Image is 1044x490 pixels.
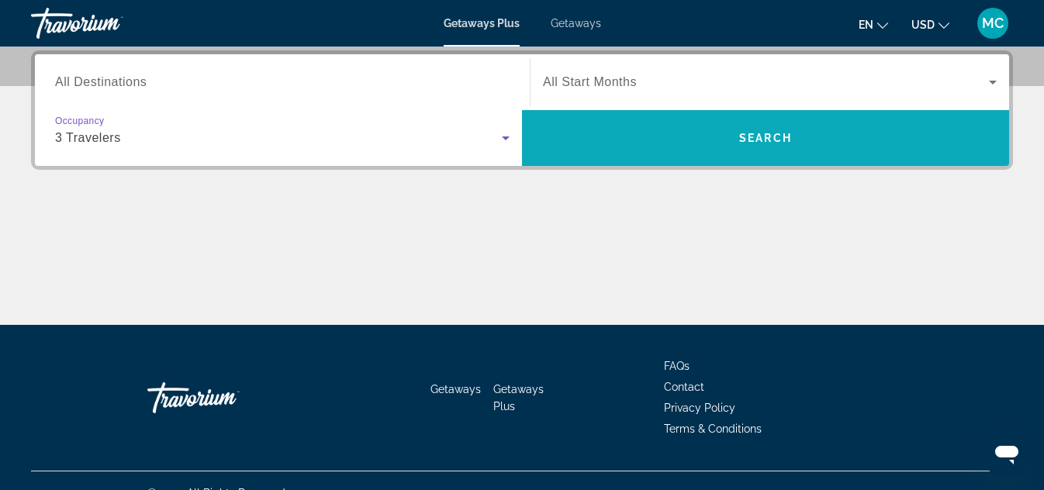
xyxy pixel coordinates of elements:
a: Getaways [430,383,481,395]
span: en [859,19,873,31]
div: Search widget [35,54,1009,166]
a: Contact [664,381,704,393]
a: Getaways Plus [444,17,520,29]
span: Occupancy [55,116,104,126]
button: User Menu [973,7,1013,40]
a: Terms & Conditions [664,423,762,435]
button: Search [522,110,1009,166]
a: Travorium [147,374,302,421]
a: Privacy Policy [664,402,735,414]
a: Getaways [551,17,601,29]
button: Change language [859,13,888,36]
button: Change currency [911,13,949,36]
span: All Start Months [543,75,637,88]
span: All Destinations [55,75,147,88]
span: Search [739,132,792,144]
span: USD [911,19,935,31]
a: Travorium [31,3,186,43]
iframe: Button to launch messaging window [982,428,1032,478]
span: MC [982,16,1004,31]
a: FAQs [664,360,690,372]
span: 3 Travelers [55,131,121,144]
a: Getaways Plus [493,383,544,412]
